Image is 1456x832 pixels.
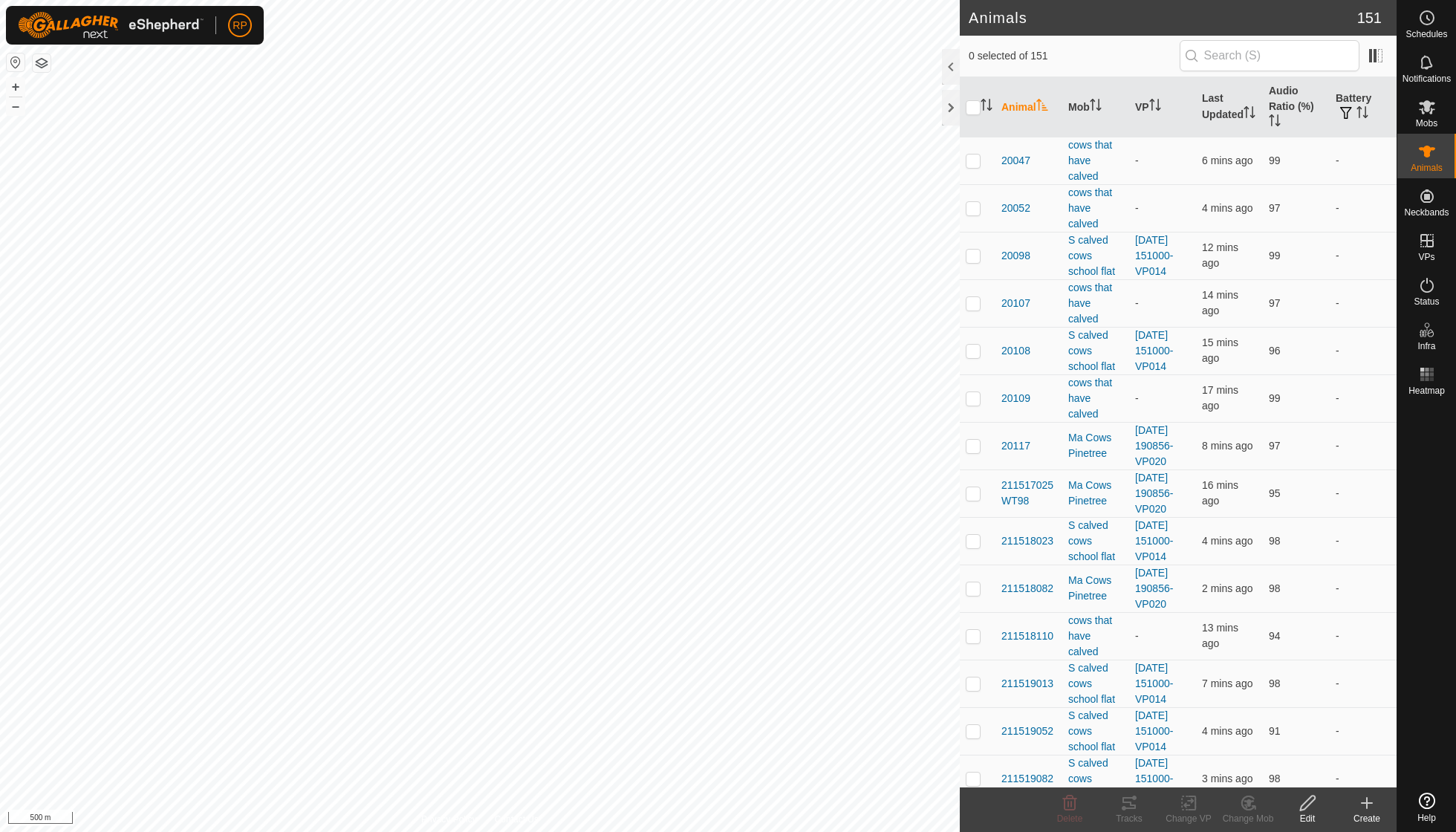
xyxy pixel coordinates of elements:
[1001,478,1056,509] span: 211517025WT98
[421,813,477,826] a: Privacy Policy
[1330,565,1397,612] td: -
[1001,343,1030,359] span: 20108
[7,78,25,96] button: +
[1330,184,1397,232] td: -
[1090,101,1102,113] p-sorticon: Activate to sort
[1416,119,1437,128] span: Mobs
[1337,812,1397,825] div: Create
[1330,327,1397,374] td: -
[1180,40,1359,71] input: Search (S)
[1135,519,1173,562] a: [DATE] 151000-VP014
[1202,384,1238,412] span: 19 Sep 2025 at 6:55 PM
[1068,518,1123,565] div: S calved cows school flat
[1202,241,1238,269] span: 19 Sep 2025 at 7:00 PM
[1330,469,1397,517] td: -
[1135,630,1139,642] app-display-virtual-paddock-transition: -
[1068,137,1123,184] div: cows that have calved
[1001,296,1030,311] span: 20107
[1068,328,1123,374] div: S calved cows school flat
[1411,163,1443,172] span: Animals
[1330,422,1397,469] td: -
[981,101,992,113] p-sorticon: Activate to sort
[1001,438,1030,454] span: 20117
[1269,440,1281,452] span: 97
[233,18,247,33] span: RP
[1068,478,1123,509] div: Ma Cows Pinetree
[1269,155,1281,166] span: 99
[1330,612,1397,660] td: -
[1196,77,1263,137] th: Last Updated
[1068,613,1123,660] div: cows that have calved
[1135,392,1139,404] app-display-virtual-paddock-transition: -
[1001,771,1053,787] span: 211519082
[1405,30,1447,39] span: Schedules
[969,9,1357,27] h2: Animals
[1269,630,1281,642] span: 94
[1269,535,1281,547] span: 98
[1414,297,1439,306] span: Status
[1202,582,1252,594] span: 19 Sep 2025 at 7:09 PM
[1397,787,1456,828] a: Help
[1417,342,1435,351] span: Infra
[1135,472,1173,515] a: [DATE] 190856-VP020
[1001,201,1030,216] span: 20052
[1135,424,1173,467] a: [DATE] 190856-VP020
[1269,392,1281,404] span: 99
[1202,622,1238,649] span: 19 Sep 2025 at 6:59 PM
[1202,773,1252,784] span: 19 Sep 2025 at 7:08 PM
[1330,279,1397,327] td: -
[1202,725,1252,737] span: 19 Sep 2025 at 7:07 PM
[995,77,1062,137] th: Animal
[1068,573,1123,604] div: Ma Cows Pinetree
[1202,202,1252,214] span: 19 Sep 2025 at 7:08 PM
[1202,337,1238,364] span: 19 Sep 2025 at 6:57 PM
[1202,677,1252,689] span: 19 Sep 2025 at 7:05 PM
[1068,660,1123,707] div: S calved cows school flat
[7,53,25,71] button: Reset Map
[1099,812,1159,825] div: Tracks
[1202,155,1252,166] span: 19 Sep 2025 at 7:05 PM
[1356,108,1368,120] p-sorticon: Activate to sort
[1135,155,1139,166] app-display-virtual-paddock-transition: -
[1418,253,1434,261] span: VPs
[1269,487,1281,499] span: 95
[33,54,51,72] button: Map Layers
[1269,202,1281,214] span: 97
[1068,233,1123,279] div: S calved cows school flat
[1001,676,1053,692] span: 211519013
[1068,755,1123,802] div: S calved cows school flat
[1330,232,1397,279] td: -
[1202,479,1238,507] span: 19 Sep 2025 at 6:56 PM
[495,813,539,826] a: Contact Us
[1159,812,1218,825] div: Change VP
[1068,375,1123,422] div: cows that have calved
[1001,724,1053,739] span: 211519052
[1408,386,1445,395] span: Heatmap
[1269,725,1281,737] span: 91
[1244,108,1255,120] p-sorticon: Activate to sort
[1001,153,1030,169] span: 20047
[1269,250,1281,261] span: 99
[1068,708,1123,755] div: S calved cows school flat
[1068,280,1123,327] div: cows that have calved
[1135,297,1139,309] app-display-virtual-paddock-transition: -
[1001,533,1053,549] span: 211518023
[1278,812,1337,825] div: Edit
[1068,185,1123,232] div: cows that have calved
[1404,208,1449,217] span: Neckbands
[1330,707,1397,755] td: -
[1135,234,1173,277] a: [DATE] 151000-VP014
[1403,74,1451,83] span: Notifications
[1417,813,1436,822] span: Help
[1269,773,1281,784] span: 98
[1001,628,1053,644] span: 211518110
[1269,677,1281,689] span: 98
[1001,581,1053,597] span: 211518082
[1068,430,1123,461] div: Ma Cows Pinetree
[1135,567,1173,610] a: [DATE] 190856-VP020
[1202,289,1238,316] span: 19 Sep 2025 at 6:58 PM
[1263,77,1330,137] th: Audio Ratio (%)
[1202,535,1252,547] span: 19 Sep 2025 at 7:08 PM
[1357,7,1382,29] span: 151
[1001,391,1030,406] span: 20109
